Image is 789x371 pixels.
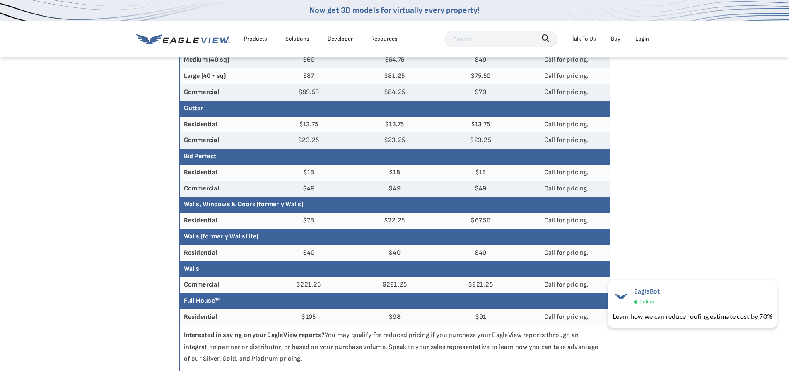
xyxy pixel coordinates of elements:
[265,117,352,133] td: $13.75
[328,34,353,44] a: Developer
[352,309,438,325] td: $98
[180,325,610,369] p: You may qualify for reduced pricing if you purchase your EagleView reports through an integration...
[180,261,610,277] th: Walls
[524,277,610,293] td: Call for pricing.
[613,311,772,321] div: Learn how we can reduce roofing estimate cost by 70%
[180,197,610,213] th: Walls, Windows & Doors (formerly Walls)
[265,181,352,197] td: $49
[180,84,266,101] th: Commercial
[180,293,610,309] th: Full House™
[180,132,266,149] th: Commercial
[180,117,266,133] th: Residential
[180,213,266,229] th: Residential
[352,84,438,101] td: $84.25
[437,213,524,229] td: $67.50
[524,84,610,101] td: Call for pricing.
[285,34,309,44] div: Solutions
[437,181,524,197] td: $49
[524,52,610,68] td: Call for pricing.
[184,331,325,339] strong: Interested in saving on your EagleView reports?
[265,245,352,261] td: $40
[524,117,610,133] td: Call for pricing.
[352,245,438,261] td: $40
[180,101,610,117] th: Gutter
[445,31,557,47] input: Search
[352,68,438,84] td: $81.25
[265,213,352,229] td: $78
[244,34,267,44] div: Products
[437,277,524,293] td: $221.25
[437,52,524,68] td: $49
[180,229,610,245] th: Walls (formerly WallsLite)
[265,68,352,84] td: $87
[611,34,620,44] a: Buy
[265,165,352,181] td: $18
[634,288,660,296] span: EagleBot
[371,34,398,44] div: Resources
[265,84,352,101] td: $89.50
[524,309,610,325] td: Call for pricing.
[524,213,610,229] td: Call for pricing.
[352,277,438,293] td: $221.25
[352,181,438,197] td: $49
[524,68,610,84] td: Call for pricing.
[437,84,524,101] td: $79
[180,165,266,181] th: Residential
[437,245,524,261] td: $40
[352,132,438,149] td: $23.25
[180,181,266,197] th: Commercial
[352,117,438,133] td: $13.75
[352,213,438,229] td: $72.25
[180,245,266,261] th: Residential
[180,277,266,293] th: Commercial
[309,5,480,15] a: Now get 3D models for virtually every property!
[265,132,352,149] td: $23.25
[437,132,524,149] td: $23.25
[180,52,266,68] th: Medium (40 sq)
[437,68,524,84] td: $75.50
[524,181,610,197] td: Call for pricing.
[265,52,352,68] td: $60
[524,132,610,149] td: Call for pricing.
[180,68,266,84] th: Large (40+ sq)
[352,52,438,68] td: $54.75
[613,288,629,304] img: EagleBot
[437,117,524,133] td: $13.75
[180,149,610,165] th: Bid Perfect
[524,165,610,181] td: Call for pricing.
[524,245,610,261] td: Call for pricing.
[437,309,524,325] td: $91
[437,165,524,181] td: $18
[639,297,654,306] span: Online
[572,34,596,44] div: Talk To Us
[265,309,352,325] td: $105
[352,165,438,181] td: $18
[180,309,266,325] th: Residential
[635,34,649,44] div: Login
[265,277,352,293] td: $221.25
